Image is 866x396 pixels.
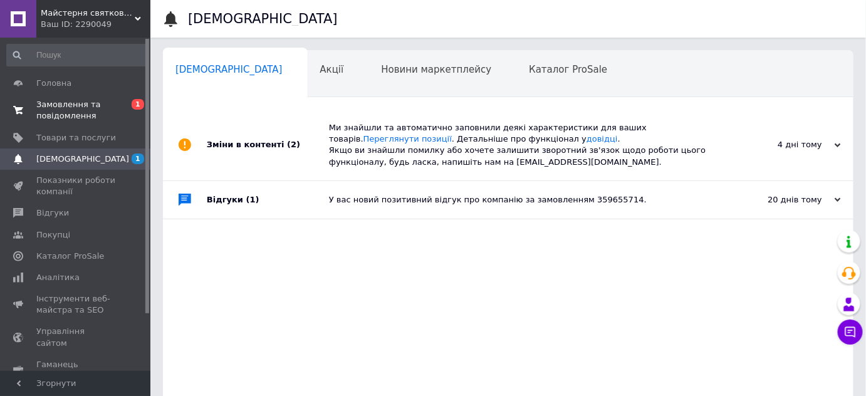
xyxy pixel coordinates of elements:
span: [DEMOGRAPHIC_DATA] [36,154,129,165]
div: Ваш ID: 2290049 [41,19,150,30]
span: Управління сайтом [36,326,116,348]
span: Інструменти веб-майстра та SEO [36,293,116,316]
span: [DEMOGRAPHIC_DATA] [175,64,283,75]
span: Замовлення та повідомлення [36,99,116,122]
span: Майстерня святкового декору "SunnyDecor" [41,8,135,19]
span: Товари та послуги [36,132,116,143]
span: 1 [132,154,144,164]
span: Новини маркетплейсу [381,64,491,75]
span: Покупці [36,229,70,241]
span: Акції [320,64,344,75]
span: Показники роботи компанії [36,175,116,197]
span: (2) [287,140,300,149]
span: Гаманець компанії [36,359,116,382]
span: Головна [36,78,71,89]
span: Аналітика [36,272,80,283]
span: (1) [246,195,259,204]
h1: [DEMOGRAPHIC_DATA] [188,11,338,26]
a: довідці [587,134,618,143]
span: Каталог ProSale [36,251,104,262]
div: 20 днів тому [716,194,841,206]
div: У вас новий позитивний відгук про компанію за замовленням 359655714. [329,194,716,206]
span: Відгуки [36,207,69,219]
div: Відгуки [207,181,329,219]
span: Каталог ProSale [529,64,607,75]
div: 4 дні тому [716,139,841,150]
a: Переглянути позиції [363,134,452,143]
button: Чат з покупцем [838,320,863,345]
input: Пошук [6,44,148,66]
span: 1 [132,99,144,110]
div: Зміни в контенті [207,110,329,180]
div: Ми знайшли та автоматично заповнили деякі характеристики для ваших товарів. . Детальніше про функ... [329,122,716,168]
